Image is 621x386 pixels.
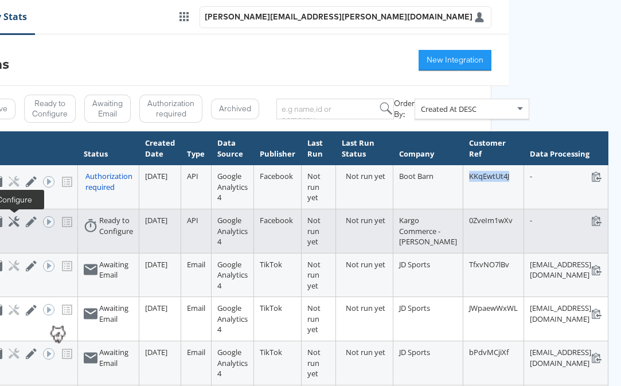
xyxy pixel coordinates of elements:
[399,171,433,181] span: Boot Barn
[260,347,282,357] span: TikTok
[99,215,133,236] div: Ready to Configure
[187,259,205,270] span: Email
[530,303,602,324] div: [EMAIL_ADDRESS][DOMAIN_NAME]
[145,171,167,181] span: [DATE]
[211,99,259,119] button: Archived
[302,132,336,165] th: Last Run
[187,215,198,225] span: API
[469,347,509,357] span: bPdvMCjiXf
[205,11,472,22] div: [PERSON_NAME][EMAIL_ADDRESS][PERSON_NAME][DOMAIN_NAME]
[145,215,167,225] span: [DATE]
[393,132,463,165] th: Company
[260,171,293,181] span: Facebook
[346,215,387,226] div: Not run yet
[399,303,430,313] span: JD Sports
[399,259,430,270] span: JD Sports
[530,259,602,280] div: [EMAIL_ADDRESS][DOMAIN_NAME]
[217,215,248,247] span: Google Analytics 4
[307,259,321,291] span: Not run yet
[469,259,509,270] span: TfxvNO7lBv
[469,303,518,313] span: JWpaewWxWL
[99,259,133,280] div: Awaiting Email
[260,259,282,270] span: TikTok
[99,347,133,368] div: Awaiting Email
[145,347,167,357] span: [DATE]
[260,303,282,313] span: TikTok
[530,215,602,226] div: -
[217,259,248,291] span: Google Analytics 4
[307,215,321,247] span: Not run yet
[217,347,248,379] span: Google Analytics 4
[336,132,393,165] th: Last Run Status
[469,215,513,225] span: 0ZveIm1wXv
[530,171,602,182] div: -
[187,347,205,357] span: Email
[139,95,202,123] button: Authorization required
[187,303,205,313] span: Email
[463,132,524,165] th: Customer Ref
[24,95,76,123] button: Ready to Configure
[9,216,17,227] button: Configure
[78,132,139,165] th: Status
[346,303,387,314] div: Not run yet
[181,132,212,165] th: Type
[145,303,167,313] span: [DATE]
[44,322,72,351] img: wDhEPbGyfsHFD6OPSehp9Y1hp6FrbUTYDowHbjcgQ28CaIhFZXDhwAAAABJRU5ErkJggg==
[254,132,302,165] th: Publisher
[85,171,133,192] div: Authorization required
[99,303,133,324] div: Awaiting Email
[260,215,293,225] span: Facebook
[399,347,430,357] span: JD Sports
[145,259,167,270] span: [DATE]
[307,171,321,202] span: Not run yet
[394,98,415,119] div: Order By:
[139,132,181,165] th: Created Date
[217,171,248,202] span: Google Analytics 4
[346,347,387,358] div: Not run yet
[276,99,394,119] input: e.g name,id or company
[84,95,131,123] button: Awaiting Email
[421,104,477,114] span: Created At DESC
[399,215,457,247] span: Kargo Commerce - [PERSON_NAME]
[530,347,602,368] div: [EMAIL_ADDRESS][DOMAIN_NAME]
[307,303,321,334] span: Not run yet
[212,132,254,165] th: Data Source
[346,259,387,270] div: Not run yet
[187,171,198,181] span: API
[307,347,321,379] span: Not run yet
[217,303,248,334] span: Google Analytics 4
[346,171,387,182] div: Not run yet
[419,50,491,71] button: New Integration
[524,132,608,165] th: Data Processing
[469,171,509,181] span: KKqEwtUt4J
